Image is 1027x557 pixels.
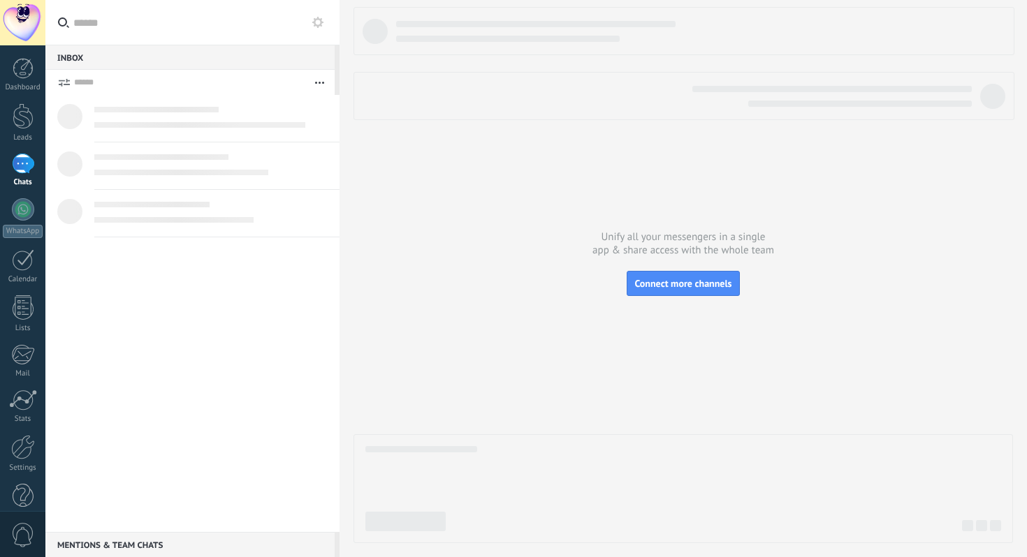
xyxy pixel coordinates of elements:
span: Connect more channels [634,277,731,290]
button: Connect more channels [627,271,739,296]
div: Chats [3,178,43,187]
div: WhatsApp [3,225,43,238]
div: Stats [3,415,43,424]
div: Leads [3,133,43,142]
div: Dashboard [3,83,43,92]
div: Calendar [3,275,43,284]
div: Mail [3,369,43,378]
div: Mentions & Team chats [45,532,335,557]
div: Lists [3,324,43,333]
div: Inbox [45,45,335,70]
div: Settings [3,463,43,473]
